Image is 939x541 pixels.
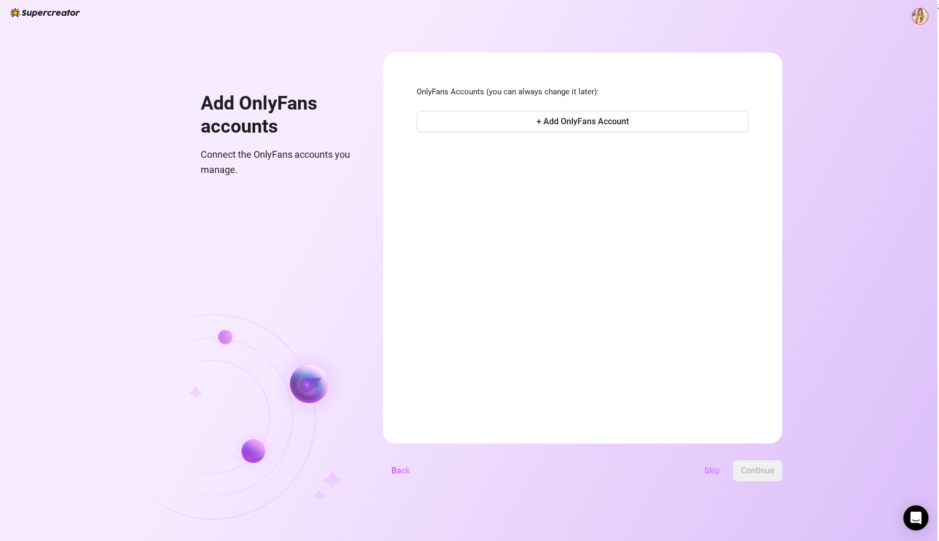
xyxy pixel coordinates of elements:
button: Continue [733,460,782,481]
span: OnlyFans Accounts (you can always change it later): [417,86,749,99]
div: Open Intercom Messenger [903,505,929,531]
span: Skip [704,466,720,475]
span: Connect the OnlyFans accounts you manage. [201,147,358,177]
h1: Add OnlyFans accounts [201,92,358,138]
img: ACg8ocLoIGAybw7g4q_R672XVB6Tq0vYeP-R38H3jBPTtQflXLMQPeXL=s96-c [912,8,928,24]
button: + Add OnlyFans Account [417,111,749,132]
button: Skip [696,460,729,481]
span: + Add OnlyFans Account [537,116,629,126]
span: Back [391,466,410,475]
button: Back [383,460,418,481]
img: logo [10,8,80,17]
